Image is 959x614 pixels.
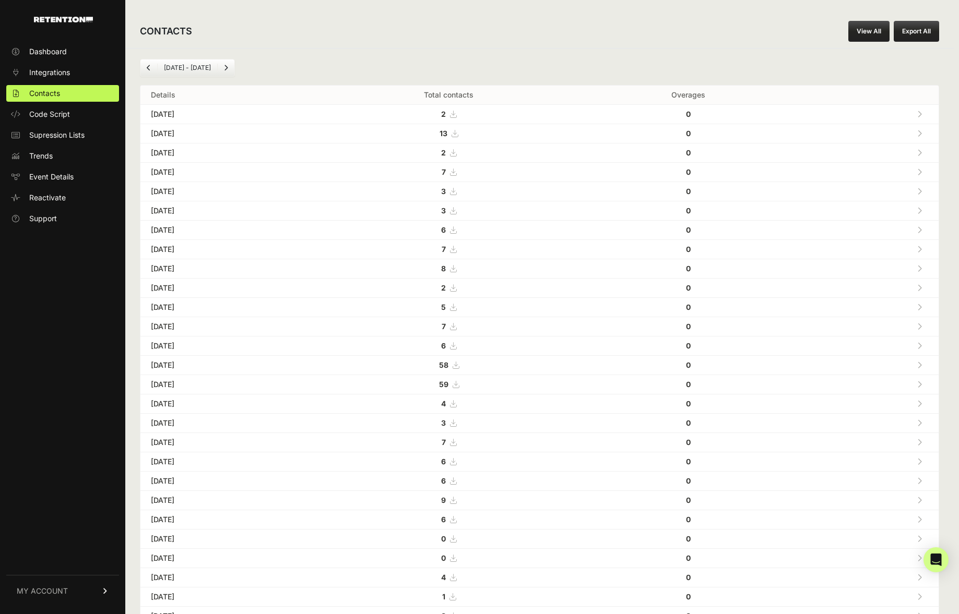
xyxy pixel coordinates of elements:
[686,476,691,485] strong: 0
[140,143,314,163] td: [DATE]
[140,375,314,394] td: [DATE]
[140,59,157,76] a: Previous
[848,21,890,42] a: View All
[686,380,691,389] strong: 0
[441,283,456,292] a: 2
[686,418,691,427] strong: 0
[6,85,119,102] a: Contacts
[686,283,691,292] strong: 0
[441,206,456,215] a: 3
[29,67,70,78] span: Integrations
[140,414,314,433] td: [DATE]
[140,240,314,259] td: [DATE]
[441,187,456,196] a: 3
[140,124,314,143] td: [DATE]
[140,182,314,201] td: [DATE]
[441,496,456,504] a: 9
[140,452,314,472] td: [DATE]
[6,189,119,206] a: Reactivate
[140,279,314,298] td: [DATE]
[140,317,314,336] td: [DATE]
[440,129,458,138] a: 13
[441,476,446,485] strong: 6
[686,322,691,331] strong: 0
[140,201,314,221] td: [DATE]
[441,303,456,311] a: 5
[140,105,314,124] td: [DATE]
[6,575,119,607] a: MY ACCOUNT
[441,225,456,234] a: 6
[140,433,314,452] td: [DATE]
[686,167,691,176] strong: 0
[686,496,691,504] strong: 0
[584,86,793,105] th: Overages
[686,303,691,311] strong: 0
[686,187,691,196] strong: 0
[140,24,192,39] h2: CONTACTS
[140,221,314,240] td: [DATE]
[29,130,85,140] span: Supression Lists
[442,322,456,331] a: 7
[140,394,314,414] td: [DATE]
[441,225,446,234] strong: 6
[441,553,446,562] strong: 0
[441,573,456,582] a: 4
[29,192,66,203] span: Reactivate
[442,245,456,254] a: 7
[686,592,691,601] strong: 0
[686,341,691,350] strong: 0
[686,264,691,273] strong: 0
[140,510,314,529] td: [DATE]
[218,59,234,76] a: Next
[442,592,445,601] strong: 1
[140,587,314,607] td: [DATE]
[441,573,446,582] strong: 4
[441,110,446,118] strong: 2
[439,380,459,389] a: 59
[6,127,119,143] a: Supression Lists
[686,399,691,408] strong: 0
[441,148,456,157] a: 2
[140,356,314,375] td: [DATE]
[6,64,119,81] a: Integrations
[140,549,314,568] td: [DATE]
[29,213,57,224] span: Support
[6,43,119,60] a: Dashboard
[686,148,691,157] strong: 0
[441,418,446,427] strong: 3
[140,568,314,587] td: [DATE]
[442,322,446,331] strong: 7
[140,298,314,317] td: [DATE]
[442,592,456,601] a: 1
[157,64,217,72] li: [DATE] - [DATE]
[441,264,446,273] strong: 8
[686,225,691,234] strong: 0
[441,534,446,543] strong: 0
[441,264,456,273] a: 8
[140,491,314,510] td: [DATE]
[439,360,448,369] strong: 58
[686,110,691,118] strong: 0
[686,553,691,562] strong: 0
[17,586,68,596] span: MY ACCOUNT
[6,148,119,164] a: Trends
[441,110,456,118] a: 2
[140,472,314,491] td: [DATE]
[442,245,446,254] strong: 7
[441,341,446,350] strong: 6
[29,109,70,119] span: Code Script
[29,151,53,161] span: Trends
[441,187,446,196] strong: 3
[686,515,691,524] strong: 0
[140,163,314,182] td: [DATE]
[686,360,691,369] strong: 0
[441,283,446,292] strong: 2
[441,341,456,350] a: 6
[441,515,446,524] strong: 6
[442,438,446,447] strong: 7
[140,259,314,279] td: [DATE]
[686,206,691,215] strong: 0
[442,167,456,176] a: 7
[686,438,691,447] strong: 0
[441,148,446,157] strong: 2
